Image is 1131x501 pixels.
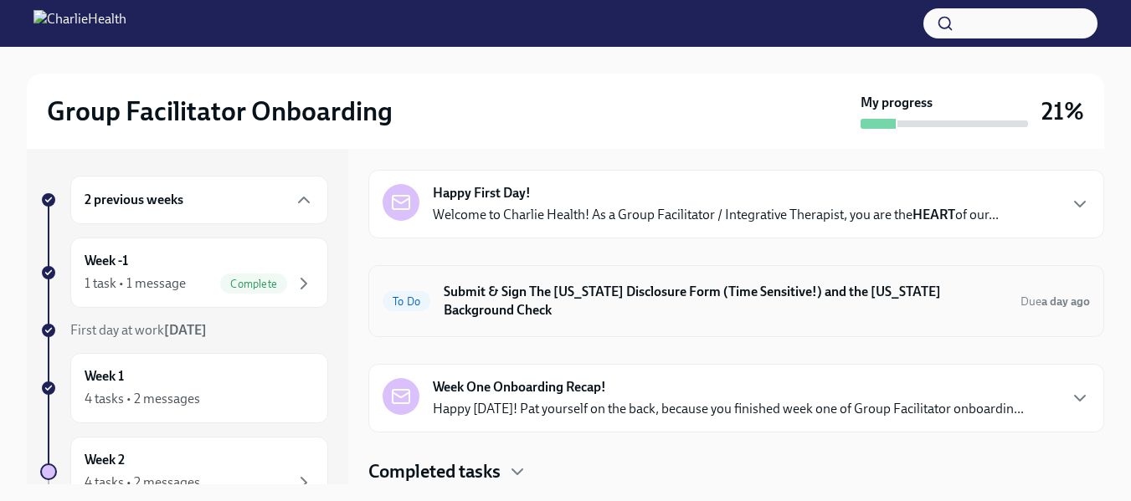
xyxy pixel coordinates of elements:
[433,378,606,396] strong: Week One Onboarding Recap!
[444,283,1007,320] h6: Submit & Sign The [US_STATE] Disclosure Form (Time Sensitive!) and the [US_STATE] Background Check
[368,459,1104,484] div: Completed tasks
[164,322,207,338] strong: [DATE]
[433,184,531,202] strong: Happy First Day!
[40,321,328,340] a: First day at work[DATE]
[1041,96,1084,126] h3: 21%
[433,206,999,224] p: Welcome to Charlie Health! As a Group Facilitator / Integrative Therapist, you are the of our...
[70,322,207,338] span: First day at work
[368,459,501,484] h4: Completed tasks
[85,473,200,492] div: 4 tasks • 2 messages
[47,95,393,128] h2: Group Facilitator Onboarding
[33,10,126,37] img: CharlieHealth
[861,94,933,112] strong: My progress
[85,390,200,408] div: 4 tasks • 2 messages
[85,274,186,293] div: 1 task • 1 message
[1020,294,1090,309] span: August 20th, 2025 10:00
[40,353,328,423] a: Week 14 tasks • 2 messages
[85,367,124,386] h6: Week 1
[383,295,430,308] span: To Do
[433,400,1024,418] p: Happy [DATE]! Pat yourself on the back, because you finished week one of Group Facilitator onboar...
[220,278,287,290] span: Complete
[913,207,955,222] strong: HEART
[70,176,328,224] div: 2 previous weeks
[383,279,1090,323] a: To DoSubmit & Sign The [US_STATE] Disclosure Form (Time Sensitive!) and the [US_STATE] Background...
[1020,294,1090,309] span: Due
[1041,294,1090,309] strong: a day ago
[85,252,128,270] h6: Week -1
[85,191,183,209] h6: 2 previous weeks
[40,238,328,308] a: Week -11 task • 1 messageComplete
[85,451,125,469] h6: Week 2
